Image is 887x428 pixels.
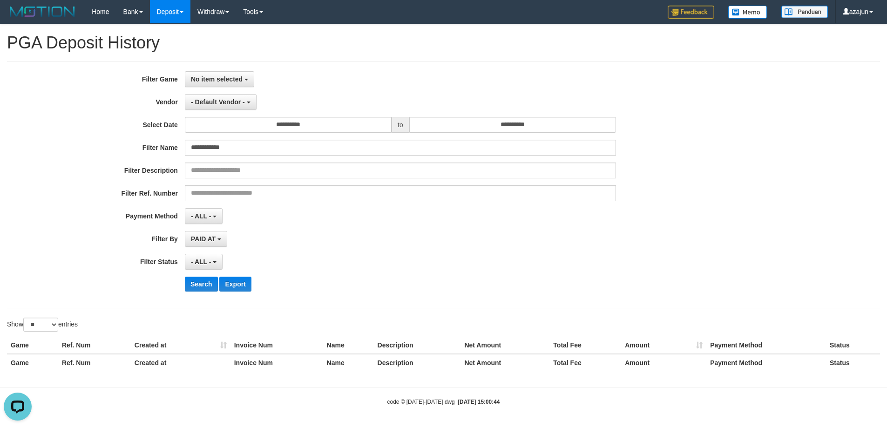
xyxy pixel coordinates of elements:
[706,337,826,354] th: Payment Method
[374,337,461,354] th: Description
[7,5,78,19] img: MOTION_logo.png
[230,354,323,371] th: Invoice Num
[191,98,245,106] span: - Default Vendor -
[549,337,621,354] th: Total Fee
[191,235,216,243] span: PAID AT
[460,337,549,354] th: Net Amount
[460,354,549,371] th: Net Amount
[668,6,714,19] img: Feedback.jpg
[131,337,230,354] th: Created at
[374,354,461,371] th: Description
[621,354,706,371] th: Amount
[191,212,211,220] span: - ALL -
[191,258,211,265] span: - ALL -
[185,94,257,110] button: - Default Vendor -
[728,6,767,19] img: Button%20Memo.svg
[185,231,227,247] button: PAID AT
[826,354,880,371] th: Status
[230,337,323,354] th: Invoice Num
[185,71,254,87] button: No item selected
[191,75,243,83] span: No item selected
[621,337,706,354] th: Amount
[7,337,58,354] th: Game
[458,399,500,405] strong: [DATE] 15:00:44
[7,318,78,332] label: Show entries
[185,254,223,270] button: - ALL -
[7,34,880,52] h1: PGA Deposit History
[549,354,621,371] th: Total Fee
[7,354,58,371] th: Game
[185,277,218,292] button: Search
[706,354,826,371] th: Payment Method
[23,318,58,332] select: Showentries
[219,277,251,292] button: Export
[4,4,32,32] button: Open LiveChat chat widget
[387,399,500,405] small: code © [DATE]-[DATE] dwg |
[323,354,374,371] th: Name
[185,208,223,224] button: - ALL -
[58,337,131,354] th: Ref. Num
[131,354,230,371] th: Created at
[58,354,131,371] th: Ref. Num
[323,337,374,354] th: Name
[826,337,880,354] th: Status
[781,6,828,18] img: panduan.png
[392,117,409,133] span: to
